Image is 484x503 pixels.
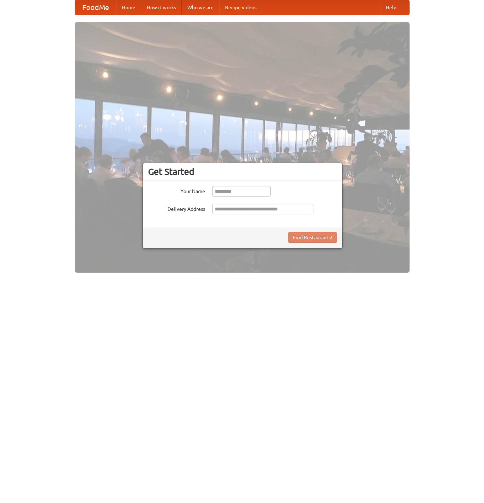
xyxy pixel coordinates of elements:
[288,232,337,243] button: Find Restaurants!
[148,186,205,195] label: Your Name
[148,166,337,177] h3: Get Started
[141,0,182,15] a: How it works
[219,0,262,15] a: Recipe videos
[75,0,116,15] a: FoodMe
[116,0,141,15] a: Home
[182,0,219,15] a: Who we are
[380,0,402,15] a: Help
[148,204,205,213] label: Delivery Address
